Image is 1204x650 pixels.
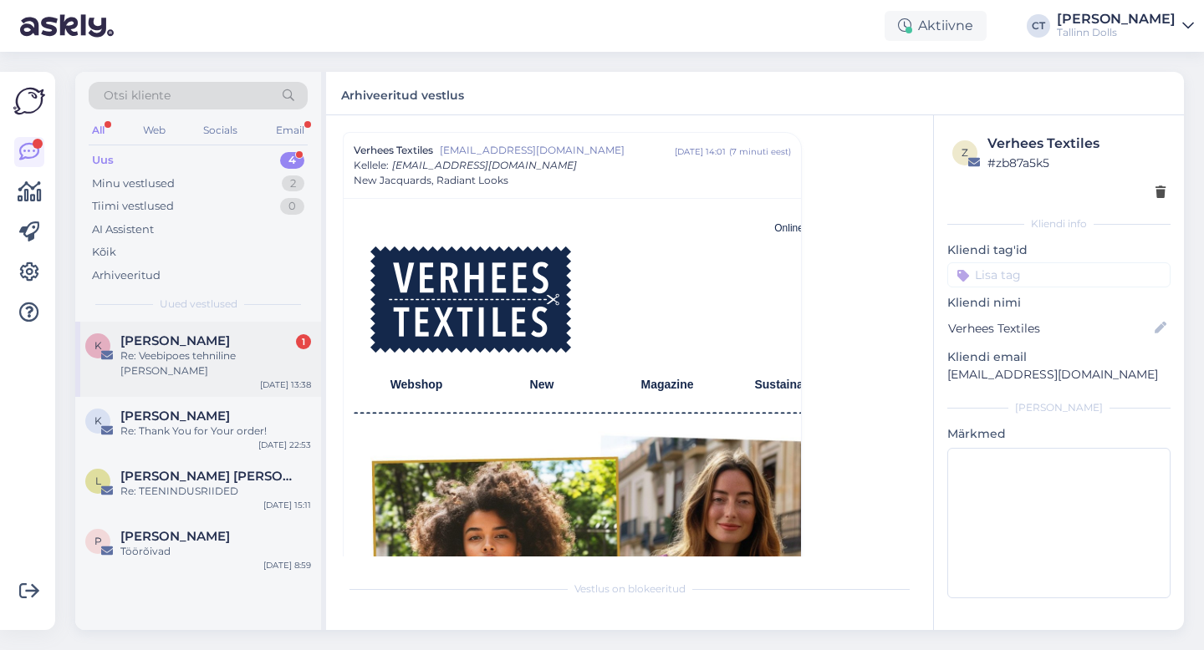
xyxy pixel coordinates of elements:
p: Kliendi tag'id [947,241,1171,259]
div: Socials [200,119,241,141]
span: L [95,475,101,487]
div: Arhiveeritud [92,267,161,284]
input: Lisa tag [947,262,1171,287]
div: [DATE] 13:38 [260,378,311,391]
div: Kliendi info [947,216,1171,231]
p: Kliendi email [947,348,1171,366]
a: Online version [774,222,839,234]
div: Aktiivne [885,11,987,41]
div: 0 [280,198,304,215]
div: Töörõivad [120,544,311,559]
img: Image [370,246,571,352]
div: Email [273,119,308,141]
div: 2 [282,175,304,192]
span: Pille Tamme [120,529,230,544]
span: New Jacquards, Radiant Looks [354,173,508,188]
p: [EMAIL_ADDRESS][DOMAIN_NAME] [947,366,1171,383]
div: # zb87a5k5 [987,154,1166,172]
span: K [94,339,102,352]
div: Minu vestlused [92,175,175,192]
div: [DATE] 15:11 [263,499,311,511]
label: Arhiveeritud vestlus [341,82,464,104]
div: CT [1027,14,1050,38]
span: z [962,146,968,159]
div: Tallinn Dolls [1057,26,1176,39]
span: P [94,535,102,547]
a: Magazine [640,379,693,391]
div: 1 [296,334,311,349]
a: Sustainability [754,378,830,391]
span: [EMAIL_ADDRESS][DOMAIN_NAME] [392,159,577,171]
div: [DATE] 8:59 [263,559,311,571]
div: [PERSON_NAME] [1057,13,1176,26]
span: Otsi kliente [104,87,171,104]
div: Kõik [92,244,116,261]
a: [PERSON_NAME]Tallinn Dolls [1057,13,1194,39]
div: AI Assistent [92,221,154,238]
a: Webshop [390,378,443,391]
div: Re: Veebipoes tehniline [PERSON_NAME] [120,348,311,378]
span: katarina kirt [120,409,230,424]
div: Re: Thank You for Your order! [120,424,311,439]
span: Uued vestlused [160,297,237,312]
span: Liisa Timmi [120,469,294,484]
div: Tiimi vestlused [92,198,174,215]
input: Lisa nimi [948,319,1151,338]
img: Askly Logo [13,85,45,117]
div: ( 7 minuti eest ) [729,145,791,158]
span: Vestlus on blokeeritud [574,581,686,597]
p: Märkmed [947,425,1171,443]
div: [DATE] 22:53 [258,439,311,451]
div: Verhees Textiles [987,134,1166,154]
strong: Magazine [640,378,693,391]
div: 4 [280,152,304,169]
div: [DATE] 14:01 [675,145,726,158]
div: [PERSON_NAME] [947,400,1171,415]
div: Uus [92,152,114,169]
span: Kellele : [354,159,389,171]
span: k [94,414,102,427]
a: New [530,378,554,391]
span: Kristi Võikar [120,333,230,348]
div: Re: TEENINDUSRIIDED [120,484,311,499]
div: Web [140,119,169,141]
p: Kliendi nimi [947,294,1171,312]
div: All [89,119,108,141]
span: [EMAIL_ADDRESS][DOMAIN_NAME] [440,143,675,158]
span: Verhees Textiles [354,143,433,158]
